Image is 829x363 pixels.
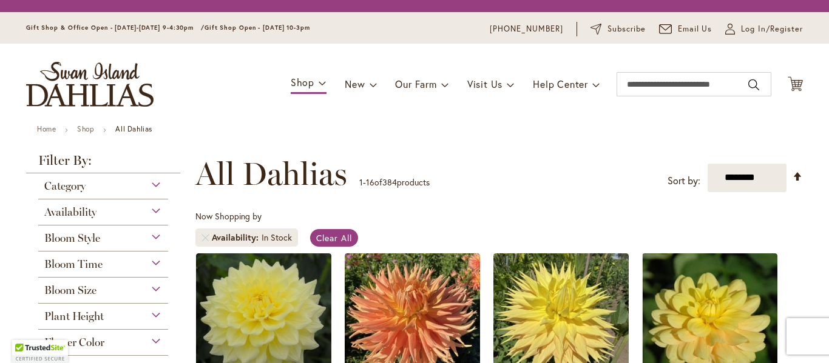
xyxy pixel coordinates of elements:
[741,23,803,35] span: Log In/Register
[37,124,56,133] a: Home
[748,75,759,95] button: Search
[44,258,103,271] span: Bloom Time
[26,154,180,173] strong: Filter By:
[44,231,100,245] span: Bloom Style
[201,234,209,241] a: Remove Availability In Stock
[359,173,430,192] p: - of products
[195,210,262,222] span: Now Shopping by
[195,156,347,192] span: All Dahlias
[212,231,262,244] span: Availability
[44,284,96,297] span: Bloom Size
[77,124,94,133] a: Shop
[395,78,436,90] span: Our Farm
[310,229,358,247] a: Clear All
[26,24,205,32] span: Gift Shop & Office Open - [DATE]-[DATE] 9-4:30pm /
[590,23,646,35] a: Subscribe
[359,176,363,188] span: 1
[725,23,803,35] a: Log In/Register
[44,179,86,193] span: Category
[291,76,314,88] span: Shop
[490,23,563,35] a: [PHONE_NUMBER]
[44,310,104,323] span: Plant Height
[678,23,712,35] span: Email Us
[659,23,712,35] a: Email Us
[533,78,588,90] span: Help Center
[205,24,310,32] span: Gift Shop Open - [DATE] 10-3pm
[26,62,154,107] a: store logo
[12,340,68,363] div: TrustedSite Certified
[366,176,374,188] span: 16
[467,78,502,90] span: Visit Us
[382,176,397,188] span: 384
[668,170,700,192] label: Sort by:
[316,232,352,244] span: Clear All
[44,336,104,349] span: Flower Color
[345,78,365,90] span: New
[44,205,96,219] span: Availability
[115,124,152,133] strong: All Dahlias
[262,231,292,244] div: In Stock
[607,23,646,35] span: Subscribe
